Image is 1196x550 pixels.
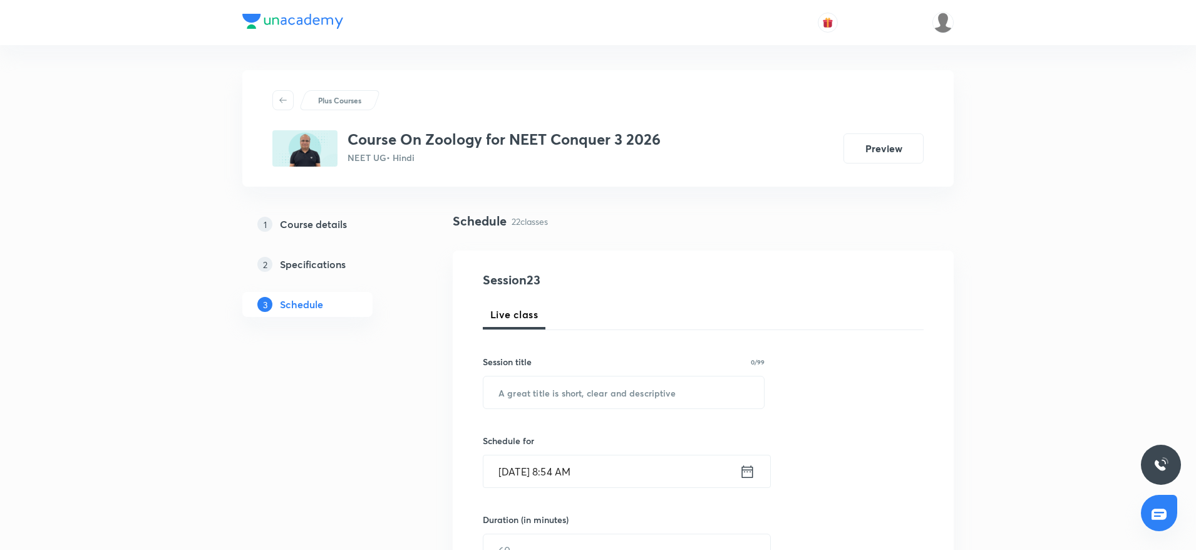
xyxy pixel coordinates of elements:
[843,133,924,163] button: Preview
[242,252,413,277] a: 2Specifications
[483,355,532,368] h6: Session title
[272,130,338,167] img: 844CEB85-EDCD-4E9E-8DE7-E4CD30E1C89A_plus.png
[512,215,548,228] p: 22 classes
[257,297,272,312] p: 3
[242,14,343,29] img: Company Logo
[348,130,661,148] h3: Course On Zoology for NEET Conquer 3 2026
[822,17,833,28] img: avatar
[818,13,838,33] button: avatar
[483,376,764,408] input: A great title is short, clear and descriptive
[751,359,765,365] p: 0/99
[348,151,661,164] p: NEET UG • Hindi
[483,434,765,447] h6: Schedule for
[257,217,272,232] p: 1
[490,307,538,322] span: Live class
[242,212,413,237] a: 1Course details
[483,513,569,526] h6: Duration (in minutes)
[1153,457,1168,472] img: ttu
[242,14,343,32] a: Company Logo
[280,217,347,232] h5: Course details
[932,12,954,33] img: Shivank
[483,271,711,289] h4: Session 23
[318,95,361,106] p: Plus Courses
[280,297,323,312] h5: Schedule
[257,257,272,272] p: 2
[280,257,346,272] h5: Specifications
[453,212,507,231] h4: Schedule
